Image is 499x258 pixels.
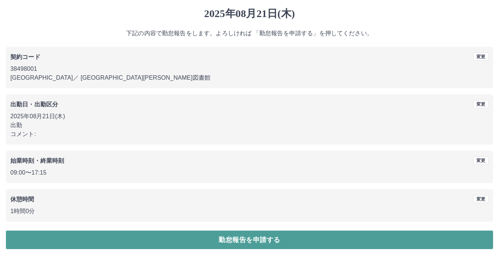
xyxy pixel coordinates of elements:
button: 変更 [473,53,489,61]
p: 09:00 〜 17:15 [10,168,489,177]
p: コメント: [10,130,489,139]
p: 2025年08月21日(木) [10,112,489,121]
button: 勤怠報告を申請する [6,231,493,249]
p: 出勤 [10,121,489,130]
p: [GEOGRAPHIC_DATA] ／ [GEOGRAPHIC_DATA][PERSON_NAME]図書館 [10,73,489,82]
b: 始業時刻・終業時刻 [10,158,64,164]
p: 38498001 [10,64,489,73]
button: 変更 [473,195,489,203]
button: 変更 [473,100,489,108]
b: 出勤日・出勤区分 [10,101,58,107]
b: 契約コード [10,54,40,60]
p: 下記の内容で勤怠報告をします。よろしければ 「勤怠報告を申請する」を押してください。 [6,29,493,38]
b: 休憩時間 [10,196,34,202]
p: 1時間0分 [10,207,489,216]
h1: 2025年08月21日(木) [6,7,493,20]
button: 変更 [473,156,489,165]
